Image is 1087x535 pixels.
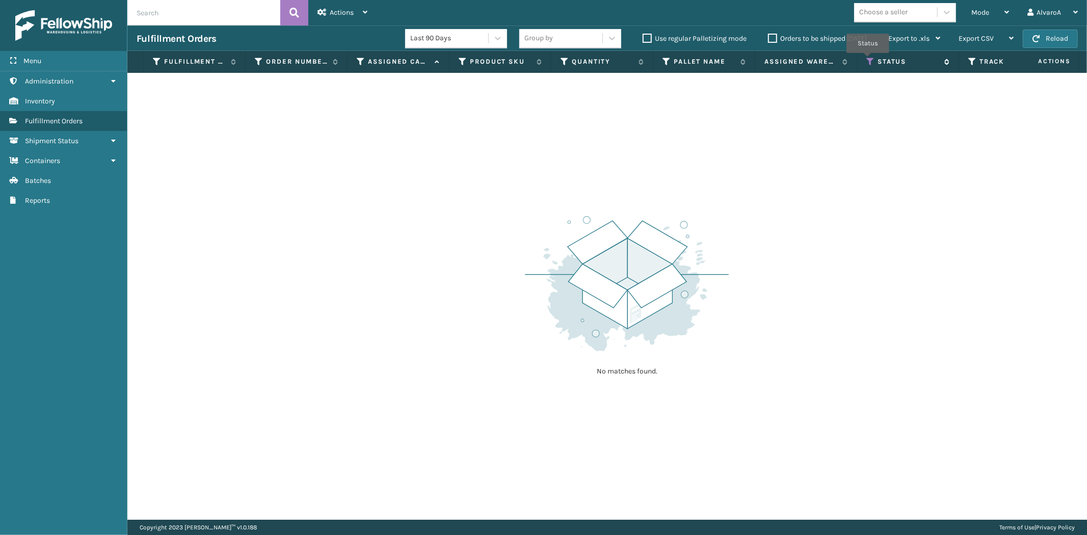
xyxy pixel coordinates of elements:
[524,33,553,44] div: Group by
[137,33,216,45] h3: Fulfillment Orders
[1006,53,1077,70] span: Actions
[470,57,532,66] label: Product SKU
[410,33,489,44] div: Last 90 Days
[140,520,257,535] p: Copyright 2023 [PERSON_NAME]™ v 1.0.188
[1023,30,1078,48] button: Reload
[643,34,747,43] label: Use regular Palletizing mode
[979,57,1041,66] label: Tracking Number
[971,8,989,17] span: Mode
[572,57,633,66] label: Quantity
[25,97,55,105] span: Inventory
[888,34,930,43] span: Export to .xls
[164,57,226,66] label: Fulfillment Order Id
[368,57,430,66] label: Assigned Carrier Service
[764,57,837,66] label: Assigned Warehouse
[878,57,939,66] label: Status
[25,117,83,125] span: Fulfillment Orders
[859,7,908,18] div: Choose a seller
[25,196,50,205] span: Reports
[674,57,735,66] label: Pallet Name
[959,34,994,43] span: Export CSV
[25,156,60,165] span: Containers
[1036,524,1075,531] a: Privacy Policy
[999,524,1035,531] a: Terms of Use
[25,77,73,86] span: Administration
[999,520,1075,535] div: |
[266,57,328,66] label: Order Number
[15,10,112,41] img: logo
[25,137,78,145] span: Shipment Status
[768,34,867,43] label: Orders to be shipped [DATE]
[25,176,51,185] span: Batches
[330,8,354,17] span: Actions
[23,57,41,65] span: Menu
